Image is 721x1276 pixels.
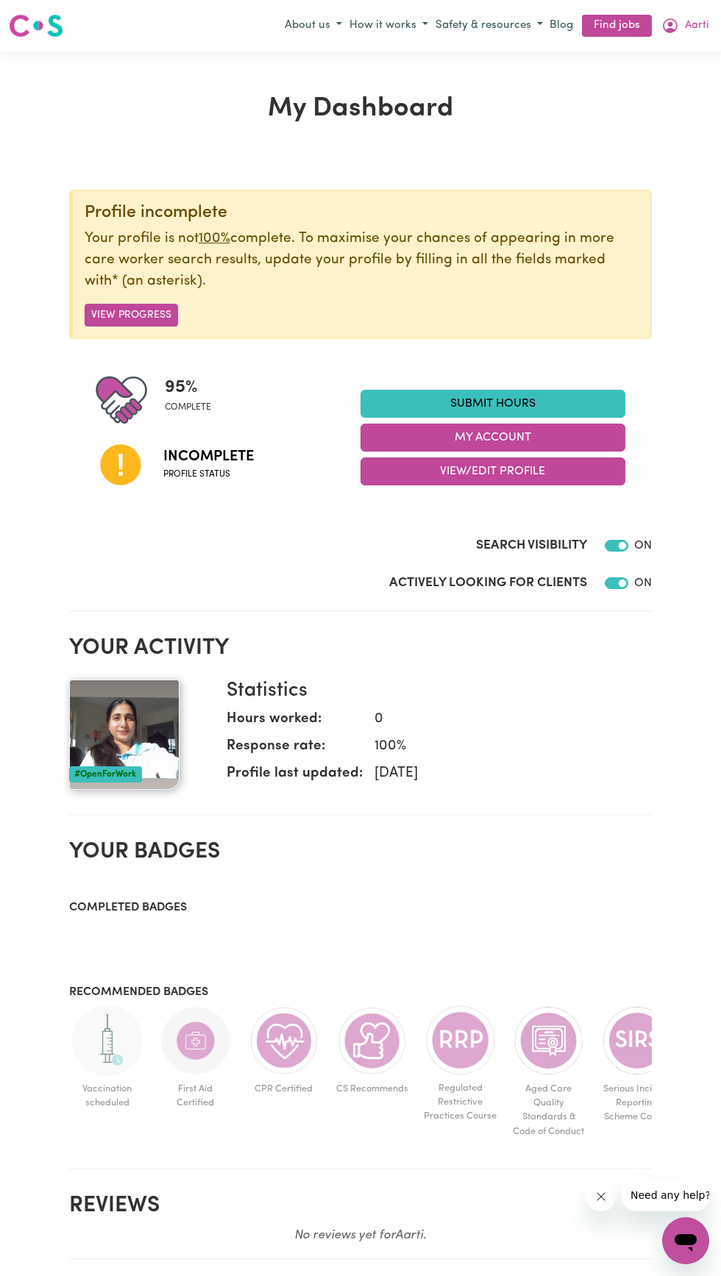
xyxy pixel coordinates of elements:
[165,374,223,426] div: Profile completeness: 95%
[334,1076,411,1102] span: CS Recommends
[634,577,652,589] span: ON
[622,1179,709,1211] iframe: Message from company
[363,736,640,758] dd: 100 %
[249,1005,319,1076] img: Care and support worker has completed CPR Certification
[586,1182,616,1211] iframe: Close message
[582,15,652,38] a: Find jobs
[432,14,547,38] button: Safety & resources
[85,202,640,223] div: Profile incomplete
[165,374,211,401] span: 95 %
[425,1005,496,1075] img: CS Academy: Regulated Restrictive Practices course completed
[163,446,254,468] span: Incomplete
[281,14,346,38] button: About us
[360,457,625,485] button: View/Edit Profile
[69,1076,146,1116] span: Vaccination scheduled
[422,1075,499,1130] span: Regulated Restrictive Practices Course
[599,1076,675,1130] span: Serious Incident Reporting Scheme Course
[69,839,653,866] h2: Your badges
[346,14,432,38] button: How it works
[165,401,211,414] span: complete
[112,274,202,288] span: an asterisk
[360,390,625,418] a: Submit Hours
[72,1005,143,1076] img: Care and support worker has booked an appointment and is waiting for the first dose of the COVID-...
[69,635,653,662] h2: Your activity
[363,709,640,730] dd: 0
[227,709,363,736] dt: Hours worked:
[658,13,712,38] button: My Account
[227,736,363,763] dt: Response rate:
[69,901,653,915] h3: Completed badges
[547,15,576,38] a: Blog
[360,424,625,452] button: My Account
[9,13,63,39] img: Careseekers logo
[634,540,652,552] span: ON
[514,1005,584,1076] img: CS Academy: Aged Care Quality Standards & Code of Conduct course completed
[157,1076,234,1116] span: First Aid Certified
[685,18,708,34] span: Aarti
[9,10,89,22] span: Need any help?
[85,304,178,327] button: View Progress
[199,232,230,246] u: 100%
[511,1076,587,1144] span: Aged Care Quality Standards & Code of Conduct
[85,229,640,292] p: Your profile is not complete. To maximise your chances of appearing in more care worker search re...
[294,1229,426,1241] em: No reviews yet for Aarti .
[602,1005,672,1076] img: CS Academy: Serious Incident Reporting Scheme course completed
[69,766,142,783] div: #OpenForWork
[476,536,587,555] label: Search Visibility
[227,680,640,703] h3: Statistics
[337,1005,408,1076] img: Care worker is recommended by Careseekers
[246,1076,322,1102] span: CPR Certified
[69,680,180,790] img: Your profile picture
[160,1005,231,1076] img: Care and support worker has completed First Aid Certification
[363,763,640,785] dd: [DATE]
[69,985,653,999] h3: Recommended badges
[163,468,254,481] span: Profile status
[69,1193,653,1219] h2: Reviews
[389,574,587,593] label: Actively Looking for Clients
[227,763,363,791] dt: Profile last updated:
[9,9,63,43] a: Careseekers logo
[662,1217,709,1264] iframe: Button to launch messaging window
[69,93,653,125] h1: My Dashboard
